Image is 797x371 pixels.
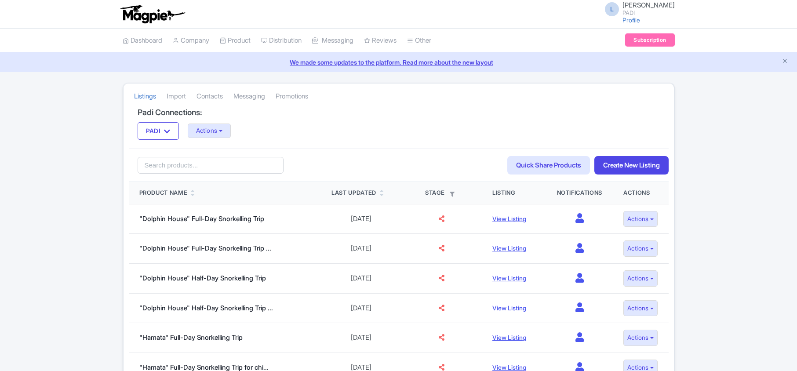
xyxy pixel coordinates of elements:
[139,244,271,252] a: "Dolphin House" Full-Day Snorkelling Trip ...
[492,274,526,282] a: View Listing
[321,293,401,323] td: [DATE]
[173,29,209,53] a: Company
[605,2,619,16] span: L
[276,84,308,109] a: Promotions
[623,270,658,287] button: Actions
[492,364,526,371] a: View Listing
[492,215,526,222] a: View Listing
[220,29,251,53] a: Product
[546,182,613,204] th: Notifications
[321,264,401,294] td: [DATE]
[139,274,266,282] a: "Dolphin House" Half-Day Snorkelling Trip
[123,29,162,53] a: Dashboard
[622,16,640,24] a: Profile
[623,330,658,346] button: Actions
[594,156,669,175] a: Create New Listing
[600,2,675,16] a: L [PERSON_NAME] PADI
[139,304,273,312] a: "Dolphin House" Half-Day Snorkelling Trip ...
[233,84,265,109] a: Messaging
[261,29,302,53] a: Distribution
[312,29,353,53] a: Messaging
[5,58,792,67] a: We made some updates to the platform. Read more about the new layout
[134,84,156,109] a: Listings
[450,192,455,196] i: Filter by stage
[622,10,675,16] small: PADI
[492,334,526,341] a: View Listing
[407,29,431,53] a: Other
[492,244,526,252] a: View Listing
[139,333,243,342] a: "Hamata" Full-Day Snorkelling Trip
[138,157,284,174] input: Search products...
[613,182,669,204] th: Actions
[364,29,397,53] a: Reviews
[492,304,526,312] a: View Listing
[623,211,658,227] button: Actions
[321,204,401,234] td: [DATE]
[197,84,223,109] a: Contacts
[623,240,658,257] button: Actions
[118,4,186,24] img: logo-ab69f6fb50320c5b225c76a69d11143b.png
[625,33,674,47] a: Subscription
[331,189,376,197] div: Last Updated
[412,189,471,197] div: Stage
[138,122,179,140] button: PADI
[622,1,675,9] span: [PERSON_NAME]
[188,124,231,138] button: Actions
[507,156,590,175] a: Quick Share Products
[139,189,188,197] div: Product Name
[167,84,186,109] a: Import
[623,300,658,316] button: Actions
[321,234,401,264] td: [DATE]
[321,323,401,353] td: [DATE]
[138,108,660,117] h4: Padi Connections:
[139,215,264,223] a: "Dolphin House" Full-Day Snorkelling Trip
[782,57,788,67] button: Close announcement
[482,182,546,204] th: Listing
